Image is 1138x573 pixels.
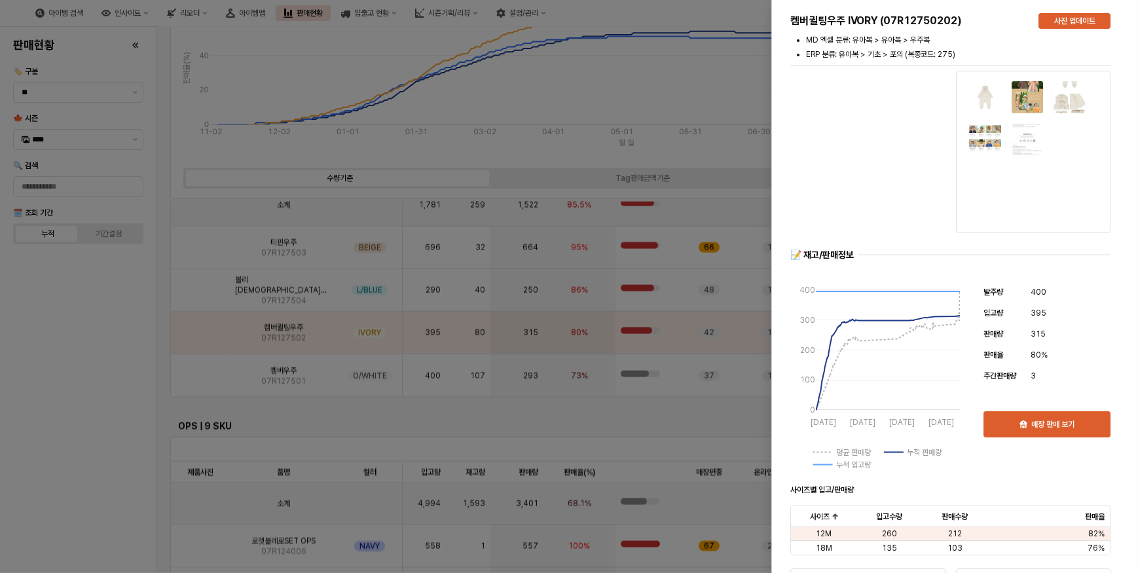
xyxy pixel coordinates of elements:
span: 135 [882,543,897,553]
div: 📝 재고/판매정보 [790,249,854,261]
span: 103 [947,543,963,553]
h5: 켐버퀼팅우주 IVORY (07R12750202) [790,14,1028,28]
span: 판매수량 [942,511,968,522]
span: 82% [1088,528,1105,539]
p: 사진 업데이트 [1054,16,1095,26]
strong: 사이즈별 입고/판매량 [790,485,854,494]
button: 사진 업데이트 [1038,13,1110,29]
span: 18M [816,543,832,553]
span: 입고수량 [876,511,902,522]
li: ERP 분류: 유아복 > 기초 > 포의 (복종코드: 275) [806,48,1110,60]
span: 3 [1031,369,1036,382]
span: 76% [1088,543,1105,553]
p: 매장 판매 보기 [1031,419,1074,430]
span: 212 [948,528,962,539]
span: 판매율 [983,350,1003,360]
span: 80% [1031,348,1048,361]
li: MD 엑셀 분류: 유아복 > 유아복 > 우주복 [806,34,1110,46]
span: 12M [816,528,832,539]
span: 주간판매량 [983,371,1016,380]
span: 400 [1031,286,1046,299]
span: 판매율 [1085,511,1105,522]
span: 사이즈 [810,511,830,522]
span: 315 [1031,327,1046,341]
button: 매장 판매 보기 [983,411,1110,437]
span: 260 [882,528,897,539]
span: 395 [1031,306,1046,320]
span: 판매량 [983,329,1003,339]
span: 발주량 [983,287,1003,297]
span: 입고량 [983,308,1003,318]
